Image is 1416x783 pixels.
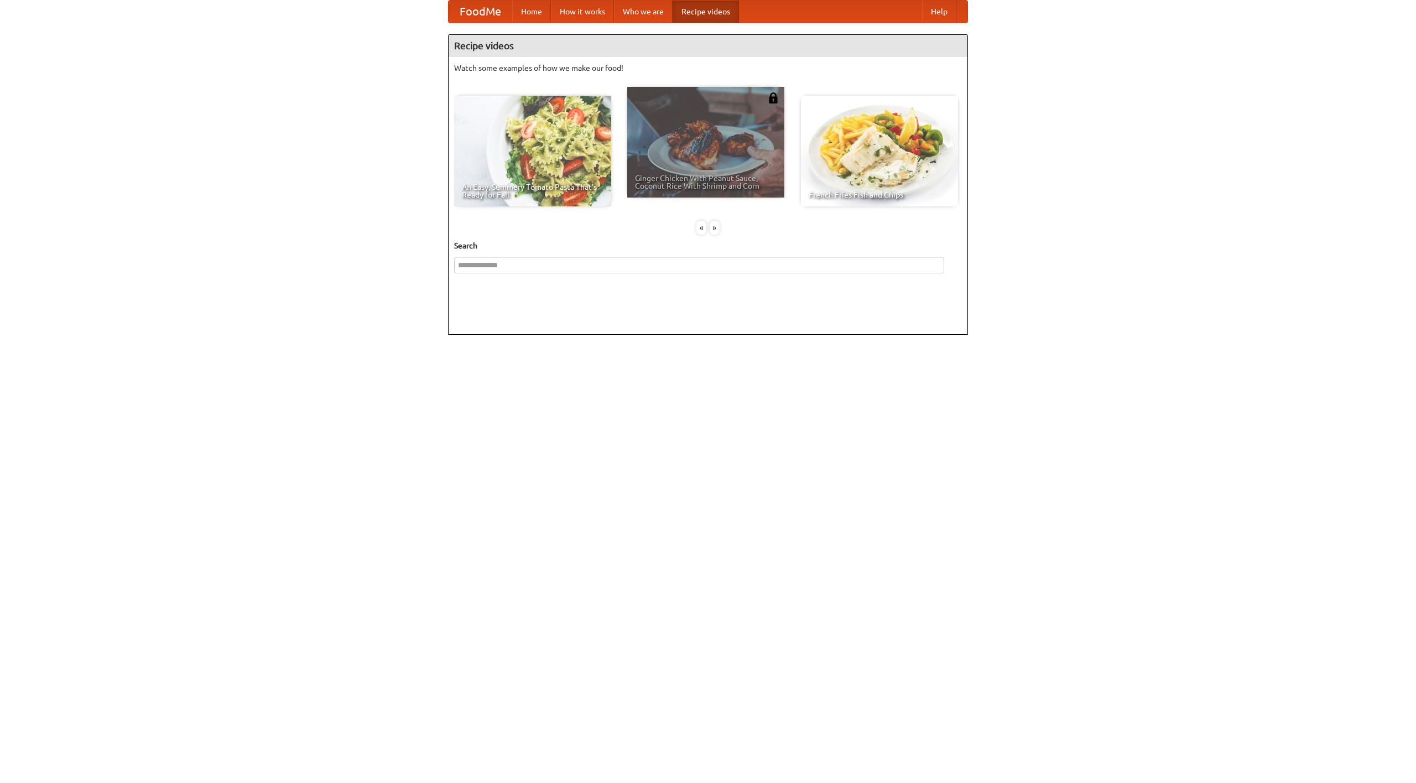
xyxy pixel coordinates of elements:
[462,183,603,199] span: An Easy, Summery Tomato Pasta That's Ready for Fall
[809,191,950,199] span: French Fries Fish and Chips
[673,1,739,23] a: Recipe videos
[696,221,706,235] div: «
[454,240,962,251] h5: Search
[454,96,611,206] a: An Easy, Summery Tomato Pasta That's Ready for Fall
[512,1,551,23] a: Home
[922,1,956,23] a: Help
[449,35,967,57] h4: Recipe videos
[710,221,720,235] div: »
[454,63,962,74] p: Watch some examples of how we make our food!
[449,1,512,23] a: FoodMe
[551,1,614,23] a: How it works
[614,1,673,23] a: Who we are
[768,92,779,103] img: 483408.png
[801,96,958,206] a: French Fries Fish and Chips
